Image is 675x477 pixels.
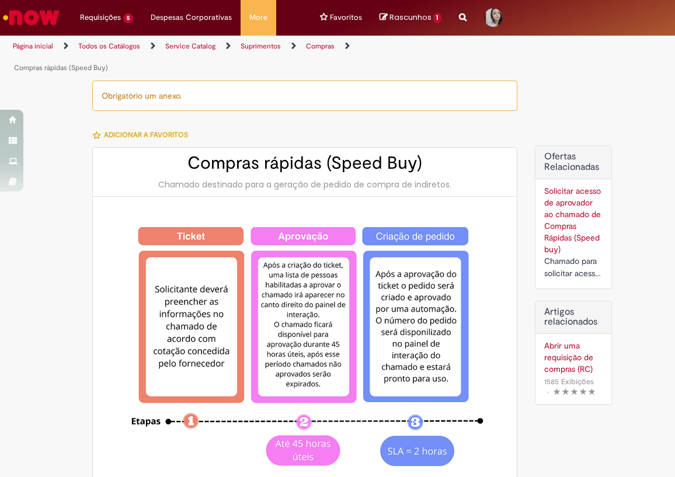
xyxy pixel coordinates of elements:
[535,145,612,288] div: Ofertas Relacionadas
[105,179,506,190] div: Chamado destinado para a geração de pedido de compra de indiretos.
[330,12,362,23] span: Favoritos
[9,36,385,79] ul: Trilhas de página
[80,12,121,23] span: Requisições
[78,41,140,51] a: Todos os Catálogos
[544,377,594,387] span: 1585 Exibições
[544,152,603,172] h2: Ofertas Relacionadas
[544,307,603,328] h3: Artigos relacionados
[92,123,194,147] button: Adicionar a Favoritos
[544,384,551,400] span: •
[241,41,281,51] a: Suprimentos
[14,63,108,72] a: Compras rápidas (Speed Buy)
[105,154,506,173] h2: Compras rápidas (Speed Buy)
[1,6,61,29] img: ServiceNow
[13,41,53,51] a: Página inicial
[92,81,518,111] div: Obrigatório um anexo.
[389,12,432,23] span: Rascunhos
[165,41,215,51] a: Service Catalog
[306,41,335,51] a: Compras
[544,340,603,375] a: Abrir uma requisição de compras (RC)
[104,130,188,140] span: Adicionar a Favoritos
[544,186,601,255] a: Solicitar acesso de aprovador ao chamado de Compras Rápidas (Speed buy)
[544,255,603,280] div: Chamado para solicitar acesso de aprovador ao ticket de Speed buy
[433,13,442,23] span: 1
[123,13,133,23] span: 5
[151,12,232,23] span: Despesas Corporativas
[380,12,442,23] a: No momento, sua lista de rascunhos tem 1 Itens
[249,12,267,23] span: More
